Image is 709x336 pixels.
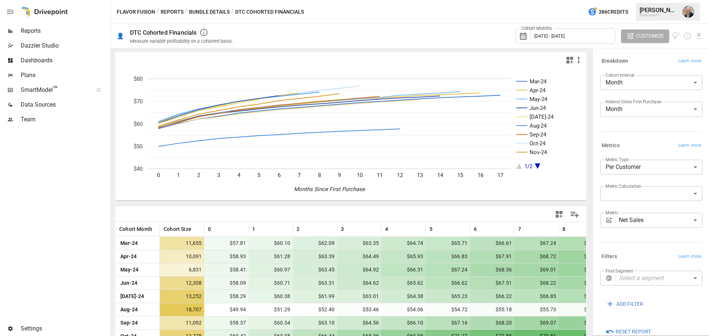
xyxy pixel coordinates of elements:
[117,32,124,39] div: 👤
[134,98,143,105] text: $70
[189,7,230,17] button: Bundle Details
[606,209,618,216] label: Metric
[357,172,363,179] text: 10
[530,131,547,138] text: Sep-24
[341,277,380,290] span: $64.62
[297,263,336,276] span: $63.45
[606,183,641,189] label: Metric Calculation
[562,237,602,250] span: $67.98
[297,290,336,303] span: $61.99
[164,237,203,250] span: 11,655
[562,225,565,233] span: 8
[119,237,156,250] span: Mar-24
[602,253,617,261] h6: Filters
[599,7,628,17] span: 386 Credits
[600,297,648,311] button: ADD FILTER
[474,290,513,303] span: $66.22
[208,316,247,329] span: $58.37
[119,316,156,329] span: Sep-24
[457,172,463,179] text: 15
[429,277,469,290] span: $66.62
[161,7,184,17] button: Reports
[21,324,109,333] span: Settings
[477,172,483,179] text: 16
[119,225,152,233] span: Cohort Month
[177,172,180,179] text: 1
[119,263,156,276] span: May-24
[518,250,557,263] span: $68.72
[252,290,291,303] span: $60.38
[297,277,336,290] span: $63.31
[518,316,557,329] span: $69.07
[341,290,380,303] span: $63.01
[474,225,477,233] span: 6
[231,7,234,17] div: /
[385,250,424,263] span: $65.93
[119,303,156,316] span: Aug-24
[208,237,247,250] span: $57.81
[252,225,255,233] span: 1
[119,290,156,303] span: [DATE]-24
[134,76,143,82] text: $80
[429,263,469,276] span: $67.24
[21,27,109,35] span: Reports
[530,87,546,94] text: Apr-24
[252,303,291,316] span: $51.29
[297,237,336,250] span: $62.09
[297,303,336,316] span: $52.40
[252,263,291,276] span: $60.97
[119,250,156,263] span: Apr-24
[157,7,159,17] div: /
[474,250,513,263] span: $67.91
[530,149,547,156] text: Nov-24
[130,29,196,36] div: DTC Cohorted Financials
[341,303,380,316] span: $53.46
[683,32,692,40] button: Schedule report
[134,121,143,127] text: $60
[252,277,291,290] span: $60.71
[117,7,155,17] button: Flavor Fusion
[678,142,701,149] span: Learn more
[294,186,365,193] text: Months Since First Purchase
[678,58,701,65] span: Learn more
[297,225,299,233] span: 2
[621,30,669,43] button: Customize
[208,290,247,303] span: $58.29
[600,160,702,174] div: Per Customer
[530,105,546,111] text: Jun-24
[208,263,247,276] span: $58.41
[385,303,424,316] span: $54.06
[530,122,547,129] text: Aug-24
[606,156,628,163] label: Metric Type
[518,303,557,316] span: $55.73
[606,98,661,105] label: Interval Since First Purchase
[164,303,203,316] span: 18,707
[600,102,702,117] div: Month
[164,263,203,276] span: 6,831
[474,277,513,290] span: $67.51
[530,78,547,85] text: Mar-24
[616,299,643,309] span: ADD FILTER
[164,250,203,263] span: 10,091
[385,263,424,276] span: $66.31
[341,250,380,263] span: $64.49
[185,7,188,17] div: /
[606,268,633,274] label: First Segment
[164,290,203,303] span: 13,252
[600,75,702,90] div: Month
[636,31,664,41] span: Customize
[385,316,424,329] span: $66.10
[164,316,203,329] span: 11,092
[21,100,109,109] span: Data Sources
[682,6,694,18] img: Dustin Jacobson
[252,316,291,329] span: $60.54
[695,32,703,40] button: Download report
[252,250,291,263] span: $61.28
[520,25,554,32] label: Cohort Months
[385,225,388,233] span: 4
[562,290,602,303] span: $67.66
[341,316,380,329] span: $64.56
[619,274,664,281] em: Select a segment
[429,290,469,303] span: $65.23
